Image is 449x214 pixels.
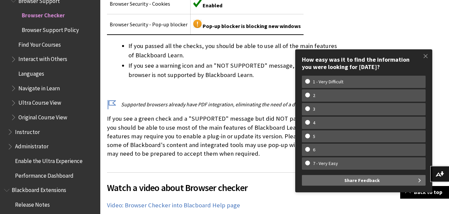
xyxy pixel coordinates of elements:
li: If you passed all the checks, you should be able to use all of the main features of Blackboard Le... [128,41,343,60]
td: Browser Security - Pop-up blocker [107,14,191,35]
span: Browser Checker [22,10,65,19]
span: Blackboard Extensions [12,185,66,194]
w-span: 5 [305,134,323,139]
span: Instructor [15,126,40,135]
span: Administrator [15,141,48,150]
span: Share Feedback [344,175,380,186]
span: Pop-up blocker is blocking new windows [203,23,301,29]
w-span: 6 [305,147,323,153]
a: Video: Browser Checker into Blacboard Help page [107,201,240,209]
span: Original Course View [18,112,67,121]
p: If you see a green check and a "SUPPORTED" message but did NOT pass all the checks, you should be... [107,114,343,158]
w-span: 2 [305,93,323,98]
div: How easy was it to find the information you were looking for [DATE]? [302,56,426,70]
w-span: 4 [305,120,323,126]
a: Back to top [400,186,449,198]
button: Share Feedback [302,175,426,186]
w-span: 3 [305,106,323,112]
span: Ultra Course View [18,97,61,106]
w-span: 7 - Very Easy [305,161,346,166]
span: Watch a video about Browser checker [107,181,343,195]
span: Browser Support Policy [22,24,79,33]
p: Supported browsers already have PDF integration, eliminating the need of a double-check for it. [107,101,343,108]
span: Interact with Others [18,54,67,63]
span: Enable the Ultra Experience [15,155,83,164]
span: Languages [18,68,44,77]
w-span: 1 - Very Difficult [305,79,351,85]
span: Navigate in Learn [18,83,60,92]
li: If you see a warning icon and an "NOT SUPPORTED" message, your web browser is not supported by Bl... [128,61,343,80]
img: Yellow warning icon [193,20,202,28]
span: Find Your Courses [18,39,61,48]
span: Enabled [203,2,222,9]
span: Performance Dashboard [15,170,74,179]
span: Release Notes [15,199,50,208]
